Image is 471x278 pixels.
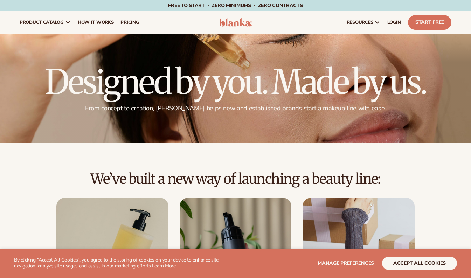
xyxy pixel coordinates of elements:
a: Learn More [152,263,176,269]
a: How It Works [74,11,117,34]
a: resources [343,11,384,34]
span: How It Works [78,20,114,25]
span: resources [347,20,373,25]
button: accept all cookies [382,257,457,270]
h1: Designed by you. Made by us. [20,65,451,99]
p: By clicking "Accept All Cookies", you agree to the storing of cookies on your device to enhance s... [14,257,232,269]
img: logo [219,18,252,27]
span: Free to start · ZERO minimums · ZERO contracts [168,2,303,9]
a: product catalog [16,11,74,34]
h2: We’ve built a new way of launching a beauty line: [20,171,451,187]
a: Start Free [408,15,451,30]
p: From concept to creation, [PERSON_NAME] helps new and established brands start a makeup line with... [20,104,451,112]
span: LOGIN [387,20,401,25]
span: product catalog [20,20,64,25]
span: Manage preferences [318,260,374,266]
button: Manage preferences [318,257,374,270]
span: pricing [120,20,139,25]
a: pricing [117,11,143,34]
a: LOGIN [384,11,404,34]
